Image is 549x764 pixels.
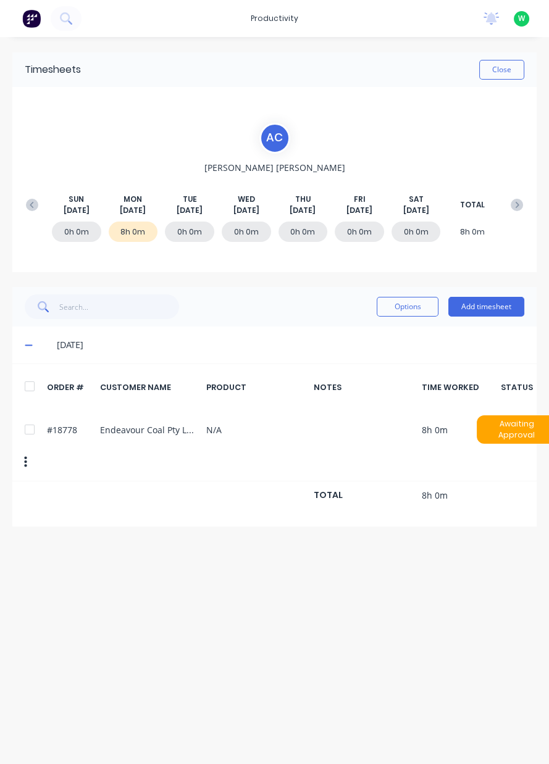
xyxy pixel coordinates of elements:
[295,194,311,205] span: THU
[124,194,142,205] span: MON
[183,194,197,205] span: TUE
[448,297,524,317] button: Add timesheet
[518,13,525,24] span: W
[460,199,485,210] span: TOTAL
[448,222,497,242] div: 8h 0m
[52,222,101,242] div: 0h 0m
[346,205,372,216] span: [DATE]
[47,381,93,393] div: ORDER #
[206,381,307,393] div: PRODUCT
[509,381,524,393] div: STATUS
[233,205,259,216] span: [DATE]
[57,338,524,352] div: [DATE]
[59,294,180,319] input: Search...
[64,205,90,216] span: [DATE]
[238,194,255,205] span: WED
[69,194,84,205] span: SUN
[204,161,345,174] span: [PERSON_NAME] [PERSON_NAME]
[25,62,81,77] div: Timesheets
[409,194,424,205] span: SAT
[314,381,414,393] div: NOTES
[245,9,304,28] div: productivity
[109,222,158,242] div: 8h 0m
[177,205,203,216] span: [DATE]
[479,60,524,80] button: Close
[392,222,441,242] div: 0h 0m
[353,194,365,205] span: FRI
[259,123,290,154] div: A C
[22,9,41,28] img: Factory
[279,222,328,242] div: 0h 0m
[422,381,502,393] div: TIME WORKED
[222,222,271,242] div: 0h 0m
[120,205,146,216] span: [DATE]
[403,205,429,216] span: [DATE]
[290,205,316,216] span: [DATE]
[377,297,438,317] button: Options
[335,222,384,242] div: 0h 0m
[100,381,199,393] div: CUSTOMER NAME
[165,222,214,242] div: 0h 0m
